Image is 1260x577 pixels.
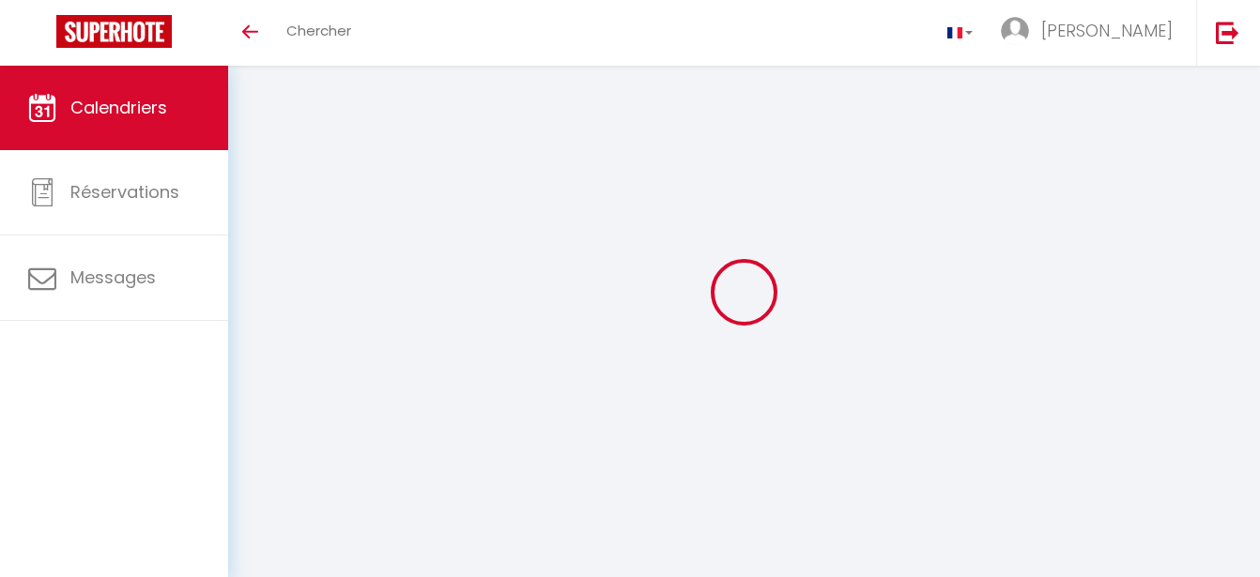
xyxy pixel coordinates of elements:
[1216,21,1239,44] img: logout
[1001,17,1029,45] img: ...
[70,180,179,204] span: Réservations
[56,15,172,48] img: Super Booking
[70,266,156,289] span: Messages
[70,96,167,119] span: Calendriers
[286,21,351,40] span: Chercher
[1041,19,1173,42] span: [PERSON_NAME]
